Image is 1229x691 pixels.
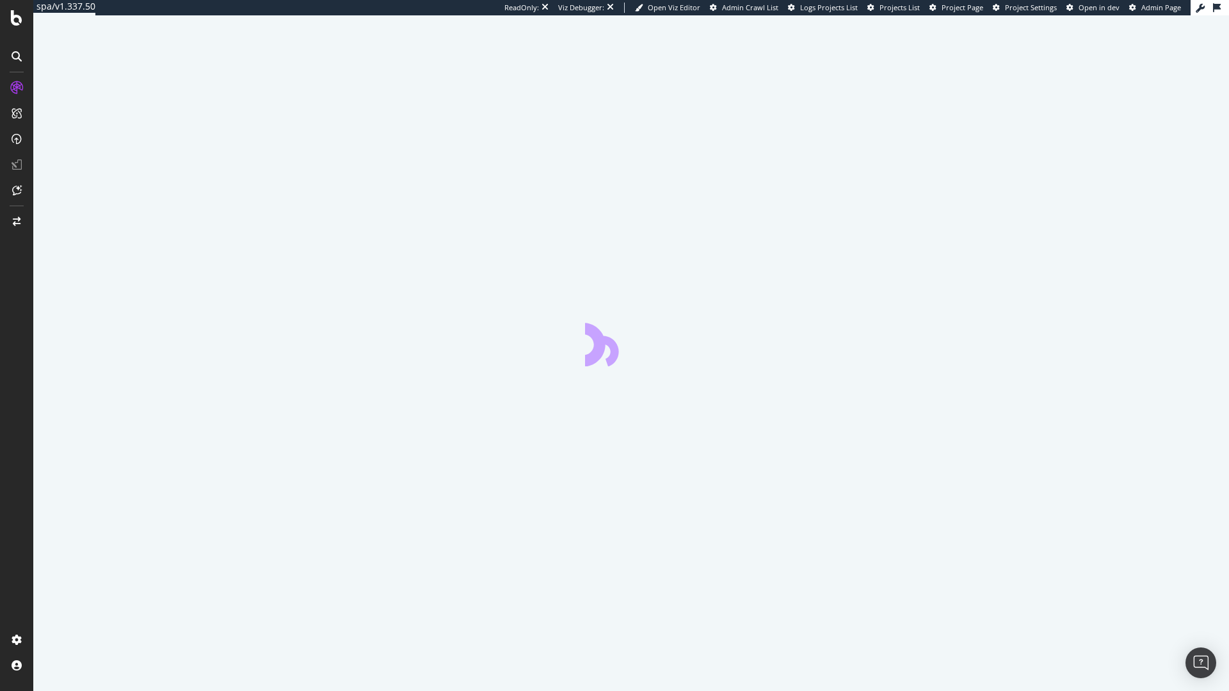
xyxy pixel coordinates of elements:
a: Project Settings [993,3,1057,13]
span: Project Page [942,3,983,12]
div: Viz Debugger: [558,3,604,13]
span: Project Settings [1005,3,1057,12]
span: Open in dev [1079,3,1120,12]
a: Admin Page [1129,3,1181,13]
a: Open Viz Editor [635,3,700,13]
span: Admin Crawl List [722,3,778,12]
a: Project Page [929,3,983,13]
a: Logs Projects List [788,3,858,13]
span: Projects List [880,3,920,12]
span: Open Viz Editor [648,3,700,12]
a: Projects List [867,3,920,13]
span: Logs Projects List [800,3,858,12]
span: Admin Page [1141,3,1181,12]
div: animation [585,320,677,366]
a: Admin Crawl List [710,3,778,13]
div: Open Intercom Messenger [1185,647,1216,678]
div: ReadOnly: [504,3,539,13]
a: Open in dev [1066,3,1120,13]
